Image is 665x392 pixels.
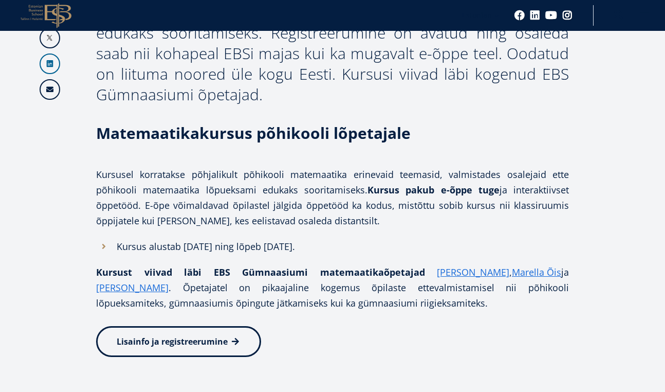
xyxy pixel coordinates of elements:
[40,54,60,74] a: Linkedin
[545,10,557,21] a: Youtube
[530,10,540,21] a: Linkedin
[117,239,569,254] h1: Kursus alustab [DATE] ning lõpeb [DATE].
[96,264,569,311] p: , ja . Õpetajatel on pikaajaline kogemus õpilaste ettevalmistamisel nii põhikooli lõpueksamiteks,...
[562,10,572,21] a: Instagram
[96,167,569,228] p: Kursusel korratakse põhjalikult põhikooli matemaatika erinevaid teemasid, valmistades osalejaid e...
[41,29,59,47] img: X
[512,264,561,280] a: Marella Õis
[96,266,425,278] strong: Kursust viivad läbi EBS Gümnaasiumi matemaatikaõpetajad
[40,79,60,100] a: Email
[96,326,261,357] a: Lisainfo ja registreerumine
[96,122,411,144] strong: Matemaatikakursus põhikooli lõpetajale
[117,336,228,347] span: Lisainfo ja registreerumine
[514,10,525,21] a: Facebook
[367,184,500,196] strong: Kursus pakub e-õppe tuge
[96,2,569,105] div: Kursused pakuvad põhjalikku ettevalmistust põhikooli eksamite edukaks sooritamiseks. Registreerum...
[96,280,169,295] a: [PERSON_NAME]
[437,264,509,280] a: [PERSON_NAME]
